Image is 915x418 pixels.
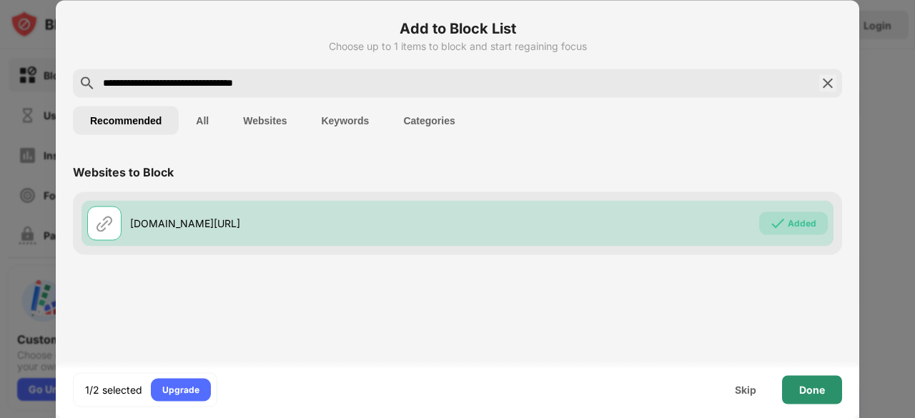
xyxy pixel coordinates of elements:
div: Added [788,216,816,230]
button: All [179,106,226,134]
div: Skip [735,384,756,395]
div: 1/2 selected [85,382,142,397]
div: Done [799,384,825,395]
h6: Add to Block List [73,17,842,39]
button: Websites [226,106,304,134]
div: [DOMAIN_NAME][URL] [130,216,457,231]
div: Upgrade [162,382,199,397]
img: search.svg [79,74,96,91]
div: Websites to Block [73,164,174,179]
button: Recommended [73,106,179,134]
button: Categories [386,106,472,134]
img: url.svg [96,214,113,232]
button: Keywords [304,106,386,134]
img: search-close [819,74,836,91]
div: Choose up to 1 items to block and start regaining focus [73,40,842,51]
